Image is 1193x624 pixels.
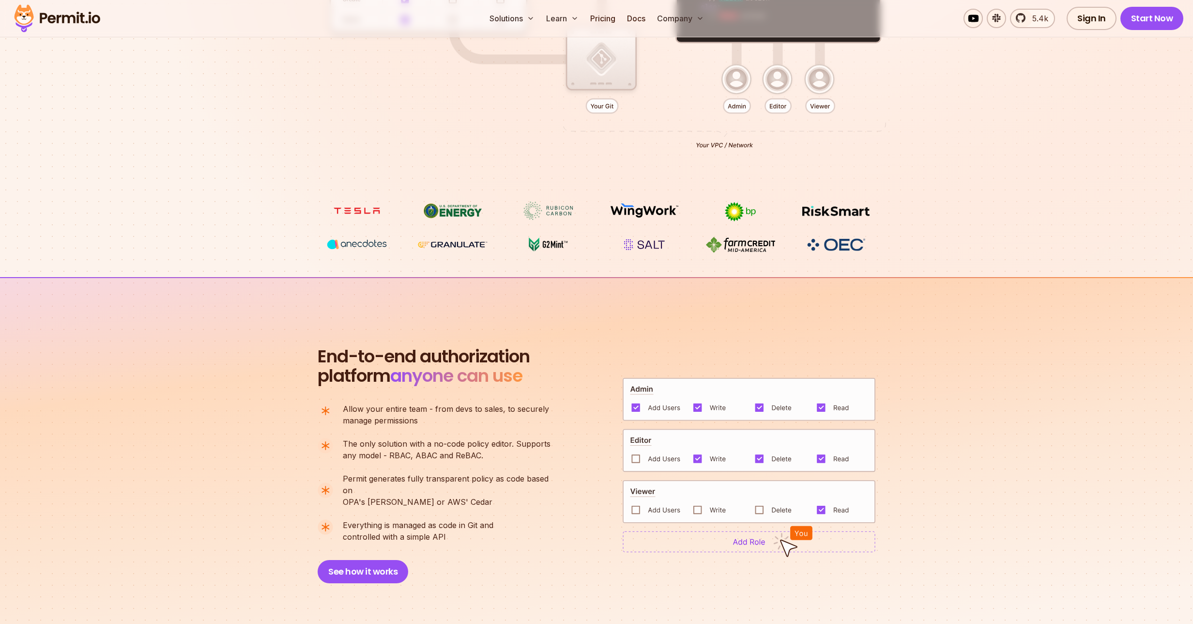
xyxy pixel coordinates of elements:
[390,363,522,388] span: anyone can use
[704,202,777,222] img: bp
[416,202,489,220] img: US department of energy
[321,235,393,253] img: vega
[318,347,530,366] span: End-to-end authorization
[416,235,489,254] img: Granulate
[343,519,493,543] p: controlled with a simple API
[586,9,619,28] a: Pricing
[343,473,559,496] span: Permit generates fully transparent policy as code based on
[318,347,530,386] h2: platform
[704,235,777,254] img: Farm Credit
[343,473,559,508] p: OPA's [PERSON_NAME] or AWS' Cedar
[623,9,649,28] a: Docs
[343,438,551,461] p: any model - RBAC, ABAC and ReBAC.
[343,519,493,531] span: Everything is managed as code in Git and
[1026,13,1048,24] span: 5.4k
[608,202,681,220] img: Wingwork
[1010,9,1055,28] a: 5.4k
[608,235,681,254] img: salt
[1120,7,1184,30] a: Start Now
[512,202,585,220] img: Rubicon
[318,560,408,583] button: See how it works
[653,9,708,28] button: Company
[512,235,585,254] img: G2mint
[343,403,549,415] span: Allow your entire team - from devs to sales, to securely
[1067,7,1117,30] a: Sign In
[486,9,538,28] button: Solutions
[800,202,872,220] img: Risksmart
[542,9,582,28] button: Learn
[10,2,105,35] img: Permit logo
[343,438,551,450] span: The only solution with a no-code policy editor. Supports
[321,202,393,220] img: tesla
[805,237,867,252] img: OEC
[343,403,549,426] p: manage permissions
